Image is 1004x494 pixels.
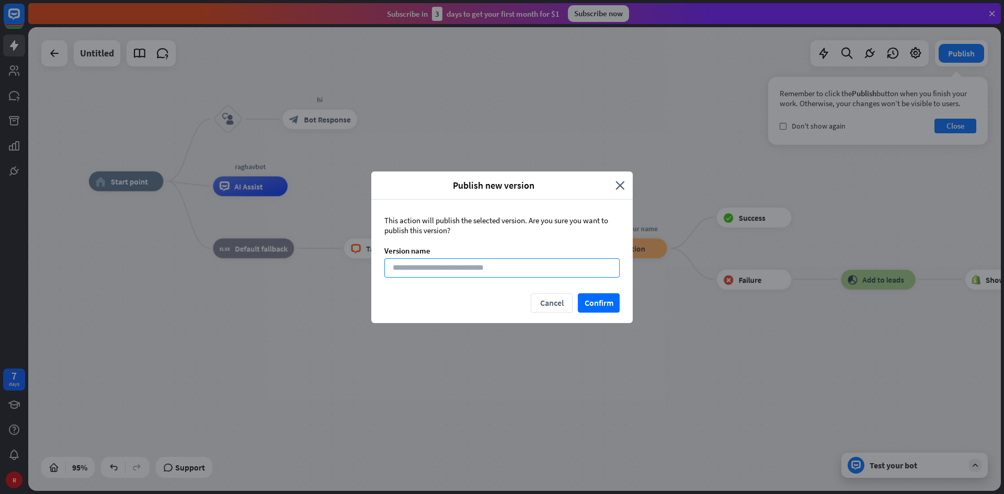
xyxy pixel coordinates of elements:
button: Open LiveChat chat widget [8,4,40,36]
span: Publish new version [379,179,608,191]
button: Confirm [578,293,620,313]
div: Version name [384,246,620,256]
button: Cancel [531,293,573,313]
i: close [615,179,625,191]
div: This action will publish the selected version. Are you sure you want to publish this version? [384,215,620,235]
